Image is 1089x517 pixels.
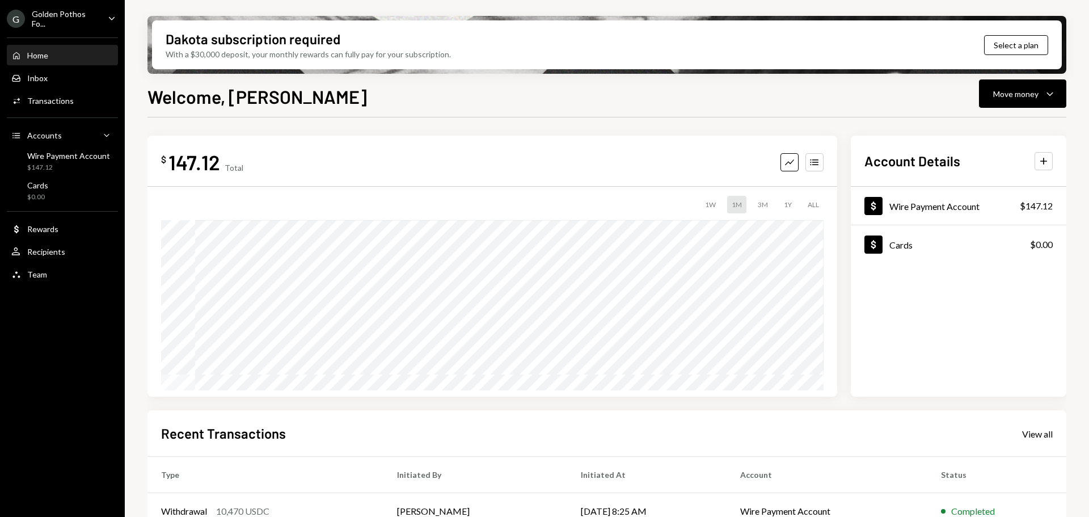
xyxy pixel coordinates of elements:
a: Transactions [7,90,118,111]
a: Accounts [7,125,118,145]
th: Type [147,457,383,493]
a: Home [7,45,118,65]
a: Cards$0.00 [7,177,118,204]
div: Transactions [27,96,74,106]
h1: Welcome, [PERSON_NAME] [147,85,367,108]
div: $147.12 [1020,199,1053,213]
div: Cards [27,180,48,190]
div: 1W [700,196,720,213]
div: $147.12 [27,163,110,173]
div: 1M [727,196,746,213]
a: View all [1022,427,1053,440]
a: Recipients [7,241,118,262]
a: Cards$0.00 [851,225,1066,263]
a: Wire Payment Account$147.12 [851,187,1066,225]
div: Home [27,51,48,60]
th: Status [927,457,1066,493]
div: ALL [803,196,824,213]
a: Inbox [7,68,118,88]
th: Initiated By [383,457,567,493]
th: Initiated At [567,457,727,493]
a: Team [7,264,118,284]
div: Team [27,270,47,279]
th: Account [727,457,927,493]
div: G [7,10,25,28]
h2: Account Details [864,152,960,170]
div: Wire Payment Account [27,151,110,161]
div: Wire Payment Account [889,201,980,212]
div: Cards [889,239,913,250]
div: Rewards [27,224,58,234]
h2: Recent Transactions [161,424,286,443]
a: Rewards [7,218,118,239]
div: Inbox [27,73,48,83]
button: Move money [979,79,1066,108]
div: Total [225,163,243,173]
div: $0.00 [1030,238,1053,251]
div: Dakota subscription required [166,30,340,48]
div: Recipients [27,247,65,257]
div: 1Y [779,196,796,213]
div: $0.00 [27,192,48,202]
div: 3M [753,196,773,213]
div: Accounts [27,131,62,140]
a: Wire Payment Account$147.12 [7,148,118,175]
div: 147.12 [168,149,220,175]
div: View all [1022,428,1053,440]
div: Move money [993,88,1039,100]
div: Golden Pothos Fo... [32,9,99,28]
div: $ [161,154,166,165]
button: Select a plan [984,35,1048,55]
div: With a $30,000 deposit, your monthly rewards can fully pay for your subscription. [166,48,451,60]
